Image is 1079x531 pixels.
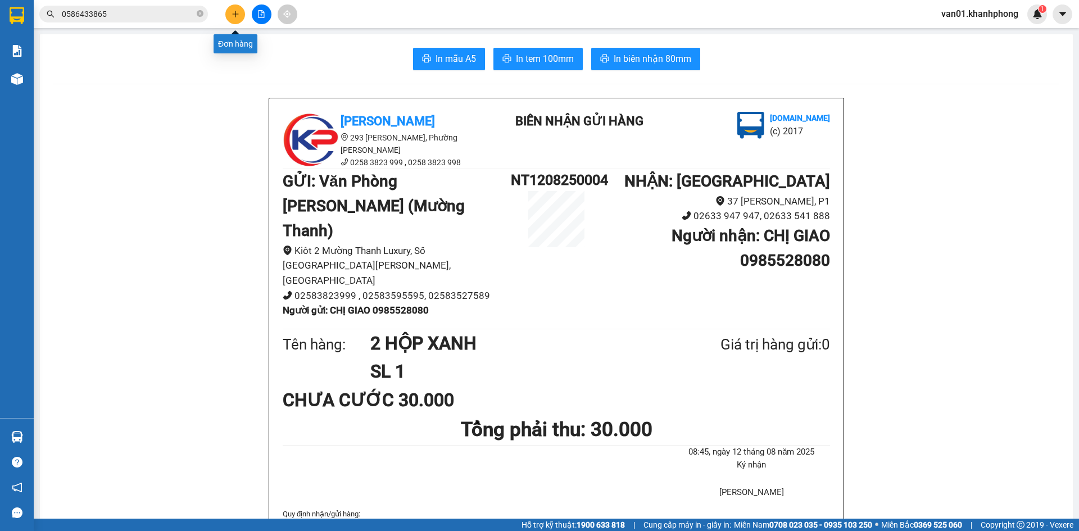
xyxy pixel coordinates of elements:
[283,10,291,18] span: aim
[283,414,830,445] h1: Tổng phải thu: 30.000
[10,7,24,24] img: logo-vxr
[283,156,485,169] li: 0258 3823 999 , 0258 3823 998
[283,333,370,356] div: Tên hàng:
[682,211,691,220] span: phone
[283,112,339,168] img: logo.jpg
[197,9,203,20] span: close-circle
[673,446,830,459] li: 08:45, ngày 12 tháng 08 năm 2025
[516,52,574,66] span: In tem 100mm
[1039,5,1046,13] sup: 1
[672,226,830,270] b: Người nhận : CHỊ GIAO 0985528080
[283,243,511,288] li: Kiôt 2 Mường Thanh Luxury, Số [GEOGRAPHIC_DATA][PERSON_NAME], [GEOGRAPHIC_DATA]
[341,158,348,166] span: phone
[232,10,239,18] span: plus
[283,386,463,414] div: CHƯA CƯỚC 30.000
[11,431,23,443] img: warehouse-icon
[12,482,22,493] span: notification
[502,54,511,65] span: printer
[341,114,435,128] b: [PERSON_NAME]
[225,4,245,24] button: plus
[591,48,700,70] button: printerIn biên nhận 80mm
[413,48,485,70] button: printerIn mẫu A5
[1040,5,1044,13] span: 1
[932,7,1027,21] span: van01.khanhphong
[633,519,635,531] span: |
[370,357,666,385] h1: SL 1
[12,507,22,518] span: message
[971,519,972,531] span: |
[493,48,583,70] button: printerIn tem 100mm
[11,73,23,85] img: warehouse-icon
[283,305,429,316] b: Người gửi : CHỊ GIAO 0985528080
[1032,9,1042,19] img: icon-new-feature
[1058,9,1068,19] span: caret-down
[673,486,830,500] li: [PERSON_NAME]
[47,10,55,18] span: search
[252,4,271,24] button: file-add
[602,194,830,209] li: 37 [PERSON_NAME], P1
[1017,521,1024,529] span: copyright
[278,4,297,24] button: aim
[283,172,465,240] b: GỬI : Văn Phòng [PERSON_NAME] (Mường Thanh)
[737,112,764,139] img: logo.jpg
[643,519,731,531] span: Cung cấp máy in - giấy in:
[715,196,725,206] span: environment
[341,133,348,141] span: environment
[197,10,203,17] span: close-circle
[11,45,23,57] img: solution-icon
[62,8,194,20] input: Tìm tên, số ĐT hoặc mã đơn
[283,246,292,255] span: environment
[515,114,643,128] b: BIÊN NHẬN GỬI HÀNG
[283,291,292,300] span: phone
[1053,4,1072,24] button: caret-down
[734,519,872,531] span: Miền Nam
[614,52,691,66] span: In biên nhận 80mm
[283,131,485,156] li: 293 [PERSON_NAME], Phường [PERSON_NAME]
[370,329,666,357] h1: 2 HỘP XANH
[770,114,830,122] b: [DOMAIN_NAME]
[673,459,830,472] li: Ký nhận
[422,54,431,65] span: printer
[600,54,609,65] span: printer
[914,520,962,529] strong: 0369 525 060
[577,520,625,529] strong: 1900 633 818
[881,519,962,531] span: Miền Bắc
[770,124,830,138] li: (c) 2017
[511,169,602,191] h1: NT1208250004
[666,333,830,356] div: Giá trị hàng gửi: 0
[875,523,878,527] span: ⚪️
[624,172,830,190] b: NHẬN : [GEOGRAPHIC_DATA]
[769,520,872,529] strong: 0708 023 035 - 0935 103 250
[283,288,511,303] li: 02583823999 , 02583595595, 02583527589
[12,457,22,468] span: question-circle
[257,10,265,18] span: file-add
[522,519,625,531] span: Hỗ trợ kỹ thuật:
[436,52,476,66] span: In mẫu A5
[602,208,830,224] li: 02633 947 947, 02633 541 888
